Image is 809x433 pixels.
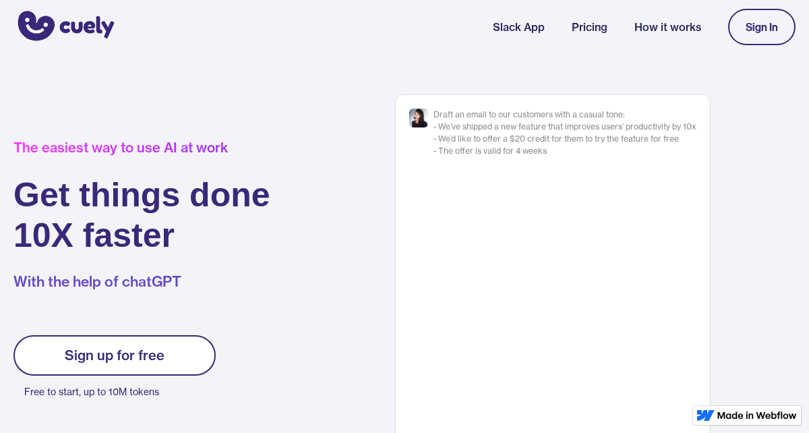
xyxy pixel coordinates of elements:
a: home [13,2,115,52]
h1: Get things done 10X faster [13,175,270,256]
a: Sign up for free [13,335,216,376]
div: The easiest way to use AI at work [13,140,270,156]
a: Slack App [493,19,545,35]
p: With the help of chatGPT [13,272,270,292]
a: Pricing [572,19,607,35]
a: How it works [634,19,701,35]
div: Sign up for free [65,347,164,364]
div: Sign In [746,21,778,33]
img: Made in Webflow [717,411,797,420]
p: Free to start, up to 10M tokens [24,382,216,401]
a: Sign In [728,9,796,45]
div: Draft an email to our customers with a casual tone: - We’ve shipped a new feature that improves u... [433,109,696,157]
